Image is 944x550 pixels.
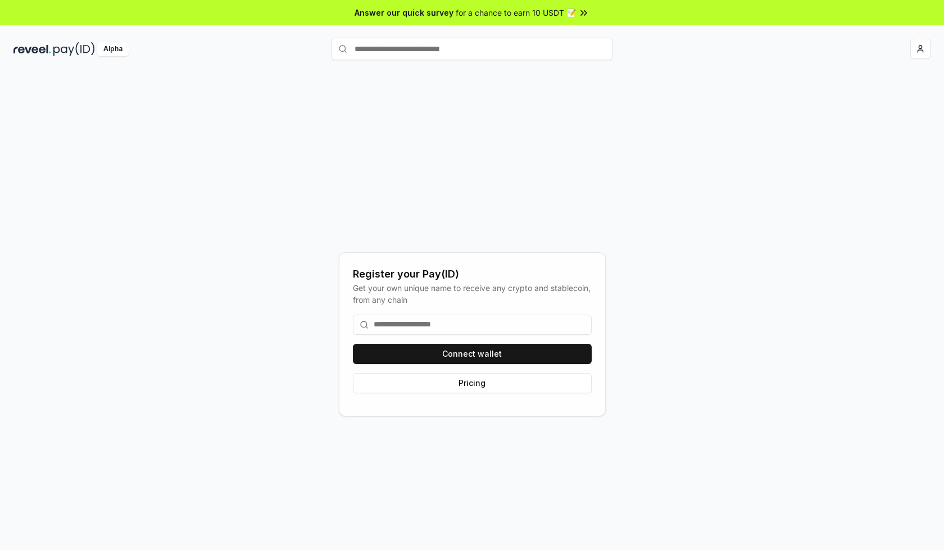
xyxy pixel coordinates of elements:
[353,373,592,393] button: Pricing
[97,42,129,56] div: Alpha
[13,42,51,56] img: reveel_dark
[353,266,592,282] div: Register your Pay(ID)
[355,7,453,19] span: Answer our quick survey
[53,42,95,56] img: pay_id
[353,344,592,364] button: Connect wallet
[456,7,576,19] span: for a chance to earn 10 USDT 📝
[353,282,592,306] div: Get your own unique name to receive any crypto and stablecoin, from any chain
